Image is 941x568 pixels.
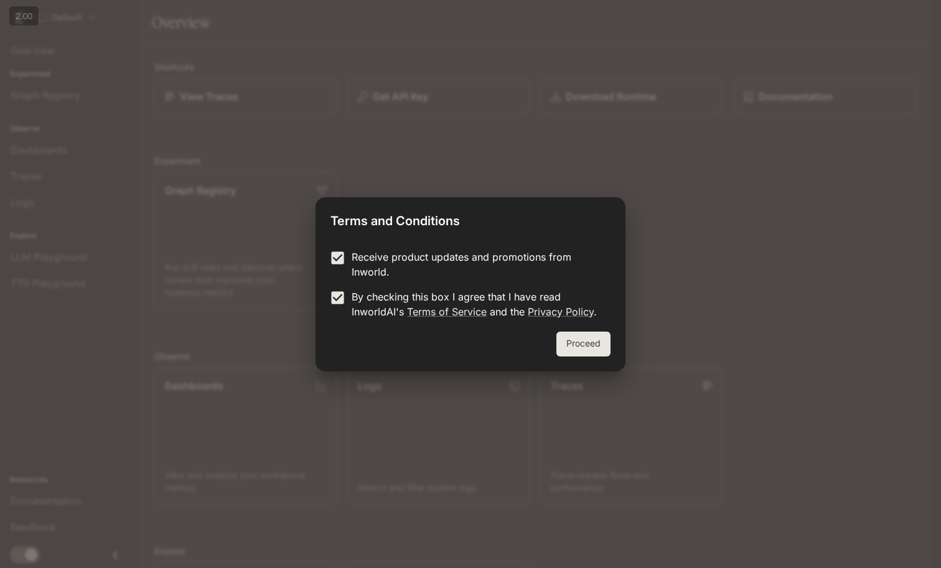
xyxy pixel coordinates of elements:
[407,305,487,318] a: Terms of Service
[352,289,601,319] p: By checking this box I agree that I have read InworldAI's and the .
[528,305,594,318] a: Privacy Policy
[556,332,611,356] button: Proceed
[316,197,625,240] h2: Terms and Conditions
[352,249,601,279] p: Receive product updates and promotions from Inworld.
